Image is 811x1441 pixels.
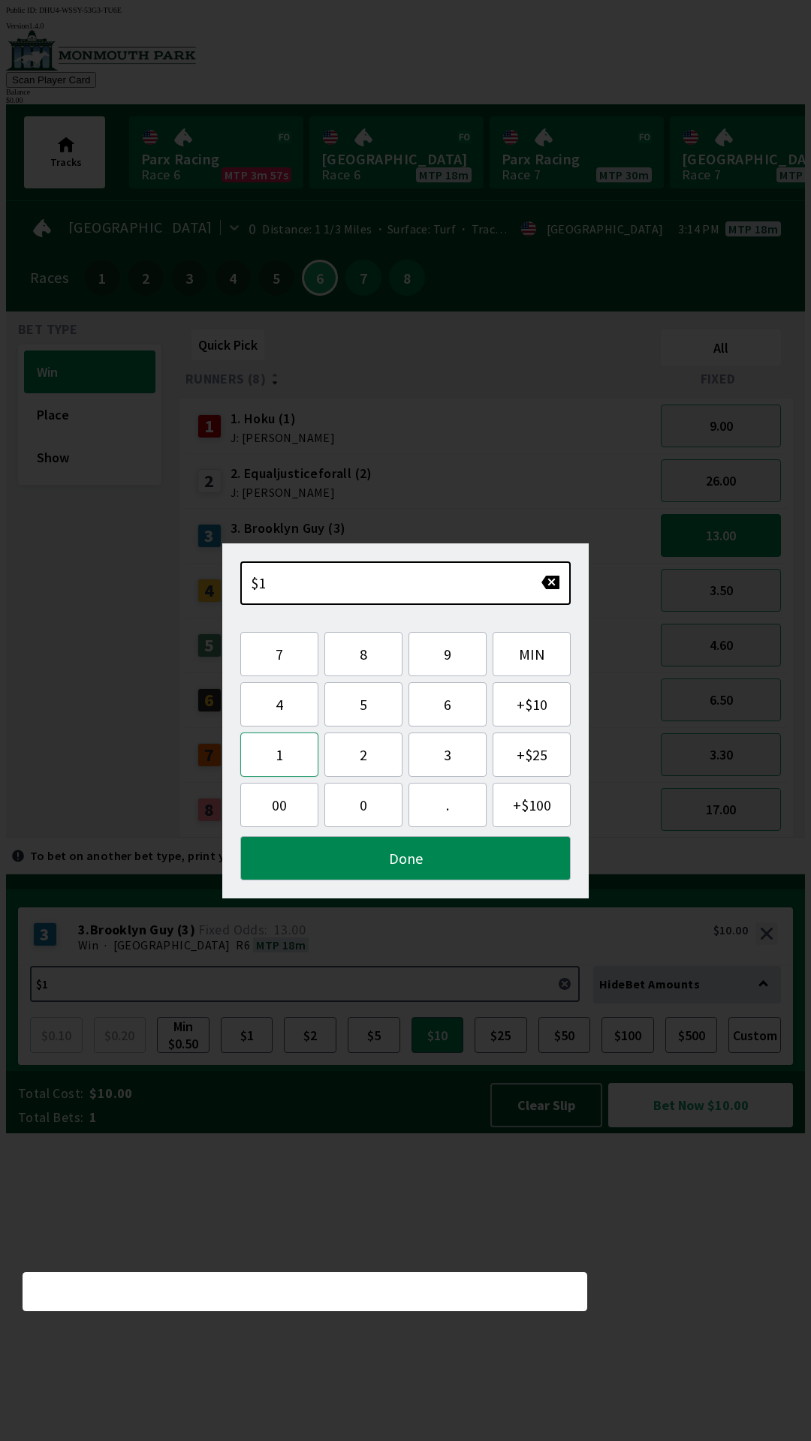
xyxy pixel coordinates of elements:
[505,645,558,663] span: MIN
[240,783,318,827] button: 00
[493,783,571,827] button: +$100
[421,745,474,764] span: 3
[505,745,558,764] span: + $25
[253,796,306,814] span: 00
[240,632,318,676] button: 7
[240,682,318,727] button: 4
[253,849,558,868] span: Done
[251,573,267,592] span: $1
[337,796,390,814] span: 0
[505,695,558,714] span: + $10
[337,645,390,663] span: 8
[505,796,558,814] span: + $100
[324,682,402,727] button: 5
[337,745,390,764] span: 2
[337,695,390,714] span: 5
[324,783,402,827] button: 0
[409,733,487,777] button: 3
[421,695,474,714] span: 6
[253,695,306,714] span: 4
[253,645,306,663] span: 7
[409,632,487,676] button: 9
[493,632,571,676] button: MIN
[324,733,402,777] button: 2
[421,796,474,814] span: .
[493,682,571,727] button: +$10
[493,733,571,777] button: +$25
[421,645,474,663] span: 9
[409,783,487,827] button: .
[240,836,571,880] button: Done
[409,682,487,727] button: 6
[240,733,318,777] button: 1
[324,632,402,676] button: 8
